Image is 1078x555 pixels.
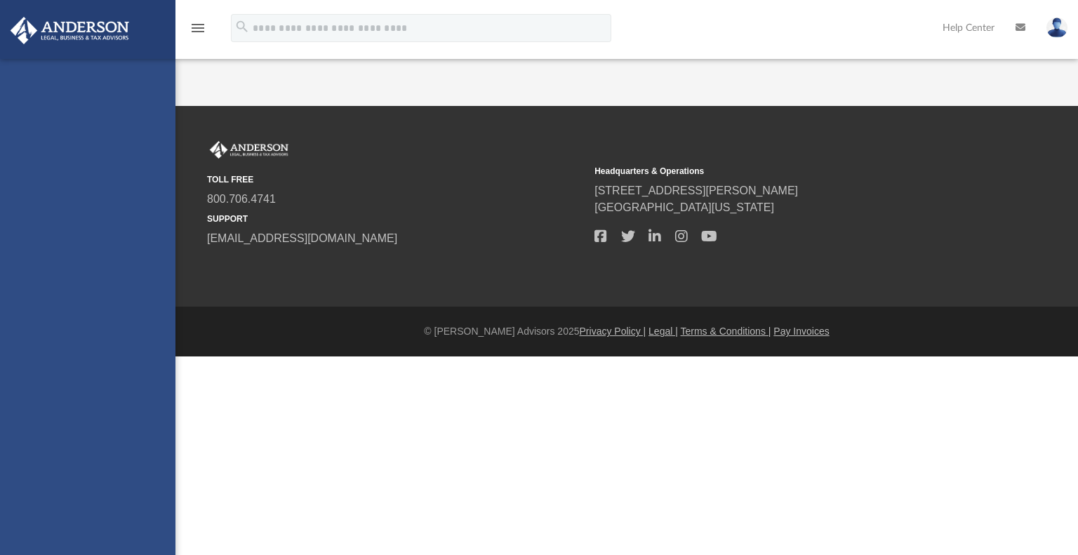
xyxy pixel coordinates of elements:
div: © [PERSON_NAME] Advisors 2025 [175,324,1078,339]
a: Pay Invoices [773,326,829,337]
a: menu [189,27,206,36]
a: [EMAIL_ADDRESS][DOMAIN_NAME] [207,232,397,244]
i: menu [189,20,206,36]
img: Anderson Advisors Platinum Portal [207,141,291,159]
small: Headquarters & Operations [594,165,972,178]
a: Terms & Conditions | [681,326,771,337]
a: [GEOGRAPHIC_DATA][US_STATE] [594,201,774,213]
img: Anderson Advisors Platinum Portal [6,17,133,44]
small: SUPPORT [207,213,585,225]
a: [STREET_ADDRESS][PERSON_NAME] [594,185,798,196]
a: Privacy Policy | [580,326,646,337]
a: 800.706.4741 [207,193,276,205]
small: TOLL FREE [207,173,585,186]
img: User Pic [1046,18,1067,38]
a: Legal | [648,326,678,337]
i: search [234,19,250,34]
